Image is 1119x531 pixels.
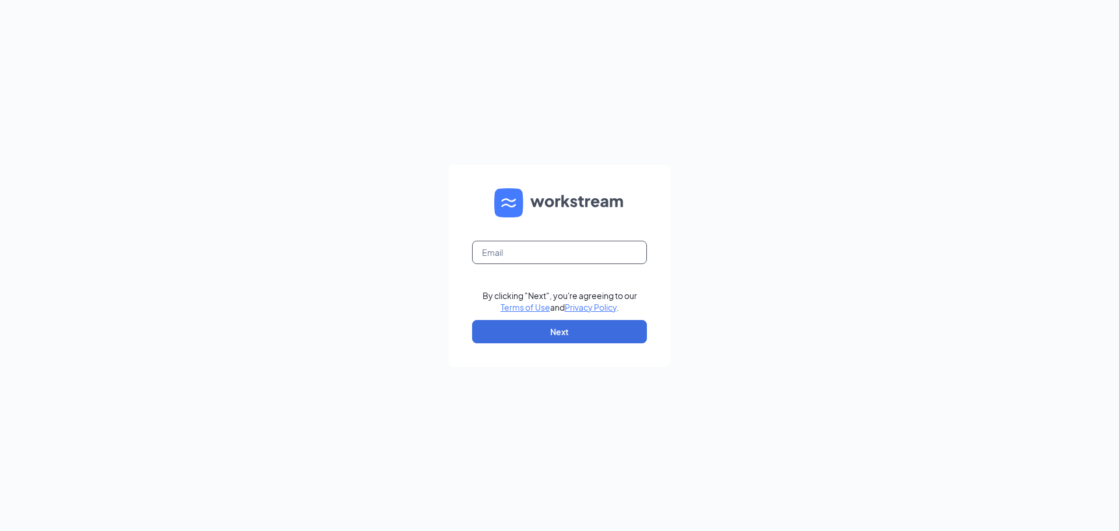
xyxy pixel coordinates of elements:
[494,188,625,217] img: WS logo and Workstream text
[472,241,647,264] input: Email
[472,320,647,343] button: Next
[483,290,637,313] div: By clicking "Next", you're agreeing to our and .
[501,302,550,312] a: Terms of Use
[565,302,617,312] a: Privacy Policy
